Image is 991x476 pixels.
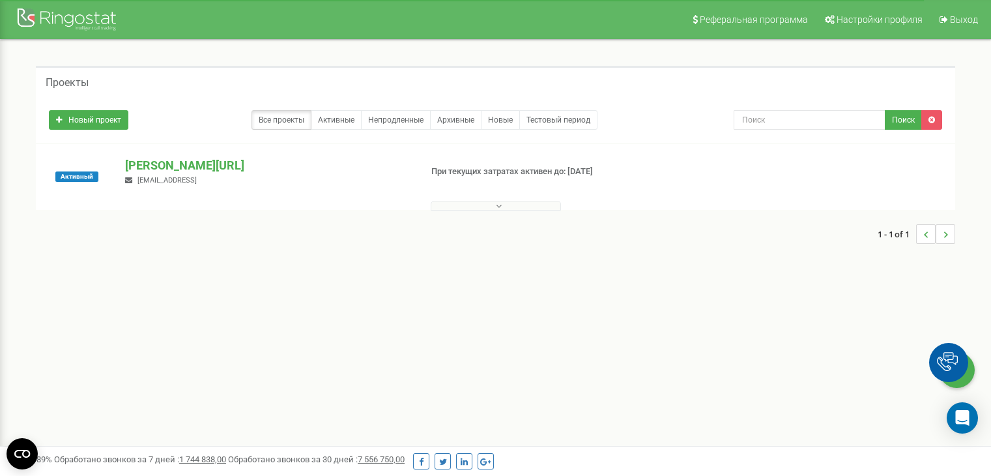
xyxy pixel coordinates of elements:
[734,110,885,130] input: Поиск
[878,211,955,257] nav: ...
[125,157,410,174] p: [PERSON_NAME][URL]
[251,110,311,130] a: Все проекты
[700,14,808,25] span: Реферальная программа
[837,14,923,25] span: Настройки профиля
[49,110,128,130] a: Новый проект
[430,110,481,130] a: Архивные
[519,110,597,130] a: Тестовый период
[137,176,197,185] span: [EMAIL_ADDRESS]
[228,454,405,464] span: Обработано звонков за 30 дней :
[947,402,978,434] div: Open Intercom Messenger
[885,110,922,130] button: Поиск
[55,171,98,182] span: Активный
[7,438,38,469] button: Open CMP widget
[878,224,916,244] span: 1 - 1 of 1
[361,110,431,130] a: Непродленные
[481,110,520,130] a: Новые
[54,454,226,464] span: Обработано звонков за 7 дней :
[311,110,362,130] a: Активные
[46,77,89,89] h5: Проекты
[950,14,978,25] span: Выход
[179,454,226,464] u: 1 744 838,00
[358,454,405,464] u: 7 556 750,00
[431,166,640,178] p: При текущих затратах активен до: [DATE]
